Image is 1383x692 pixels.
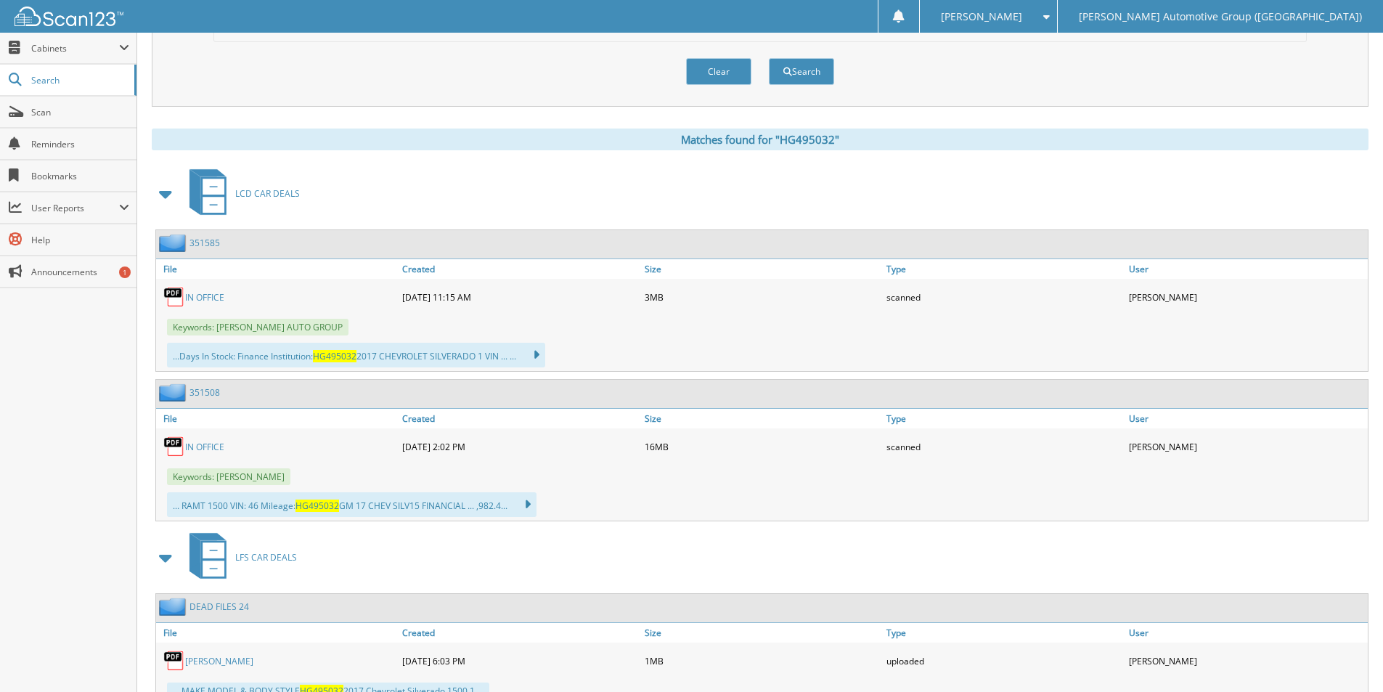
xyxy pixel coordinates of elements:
a: Size [641,259,884,279]
img: folder2.png [159,598,189,616]
a: LCD CAR DEALS [181,165,300,222]
span: HG495032 [313,350,356,362]
span: HG495032 [295,500,339,512]
span: Scan [31,106,129,118]
img: folder2.png [159,383,189,402]
div: [DATE] 2:02 PM [399,432,641,461]
a: Type [883,623,1125,643]
span: Reminders [31,138,129,150]
img: scan123-logo-white.svg [15,7,123,26]
span: [PERSON_NAME] [941,12,1022,21]
a: File [156,259,399,279]
div: [DATE] 11:15 AM [399,282,641,312]
span: Help [31,234,129,246]
a: Created [399,409,641,428]
div: 1MB [641,646,884,675]
button: Search [769,58,834,85]
div: uploaded [883,646,1125,675]
a: DEAD FILES 24 [189,601,249,613]
button: Clear [686,58,751,85]
a: User [1125,259,1368,279]
a: Size [641,623,884,643]
div: Matches found for "HG495032" [152,129,1368,150]
div: 3MB [641,282,884,312]
a: User [1125,623,1368,643]
span: Keywords: [PERSON_NAME] [167,468,290,485]
span: Announcements [31,266,129,278]
a: Created [399,259,641,279]
a: Created [399,623,641,643]
iframe: Chat Widget [1310,622,1383,692]
img: PDF.png [163,286,185,308]
span: User Reports [31,202,119,214]
span: LCD CAR DEALS [235,187,300,200]
span: Keywords: [PERSON_NAME] AUTO GROUP [167,319,348,335]
div: [DATE] 6:03 PM [399,646,641,675]
span: Bookmarks [31,170,129,182]
div: scanned [883,282,1125,312]
a: Size [641,409,884,428]
div: [PERSON_NAME] [1125,646,1368,675]
a: IN OFFICE [185,291,224,304]
div: ...Days In Stock: Finance Institution: 2017 CHEVROLET SILVERADO 1 VIN ... ... [167,343,545,367]
span: LFS CAR DEALS [235,551,297,563]
div: [PERSON_NAME] [1125,282,1368,312]
div: 1 [119,266,131,278]
a: User [1125,409,1368,428]
a: File [156,623,399,643]
img: folder2.png [159,234,189,252]
a: LFS CAR DEALS [181,529,297,586]
img: PDF.png [163,650,185,672]
div: 16MB [641,432,884,461]
div: [PERSON_NAME] [1125,432,1368,461]
a: Type [883,259,1125,279]
span: Search [31,74,127,86]
a: IN OFFICE [185,441,224,453]
div: ... RAMT 1500 VIN: 46 Mileage: GM 17 CHEV SILV15 FINANCIAL ... ,982.4... [167,492,537,517]
span: [PERSON_NAME] Automotive Group ([GEOGRAPHIC_DATA]) [1079,12,1362,21]
span: Cabinets [31,42,119,54]
a: 351508 [189,386,220,399]
div: scanned [883,432,1125,461]
a: Type [883,409,1125,428]
a: [PERSON_NAME] [185,655,253,667]
img: PDF.png [163,436,185,457]
a: 351585 [189,237,220,249]
a: File [156,409,399,428]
